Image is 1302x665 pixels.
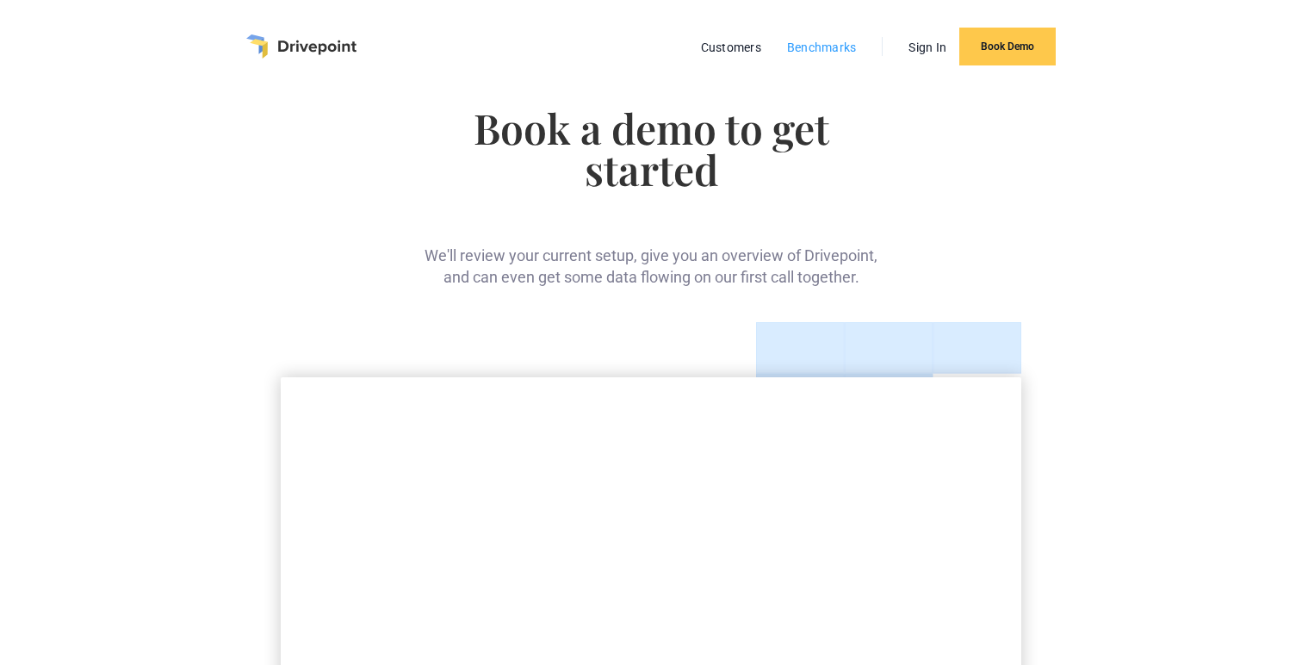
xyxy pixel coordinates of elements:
[900,36,955,59] a: Sign In
[959,28,1056,65] a: Book Demo
[692,36,770,59] a: Customers
[992,465,1302,665] iframe: Chat Widget
[420,107,883,190] h1: Book a demo to get started
[420,217,883,288] div: We'll review your current setup, give you an overview of Drivepoint, and can even get some data f...
[246,34,356,59] a: home
[778,36,865,59] a: Benchmarks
